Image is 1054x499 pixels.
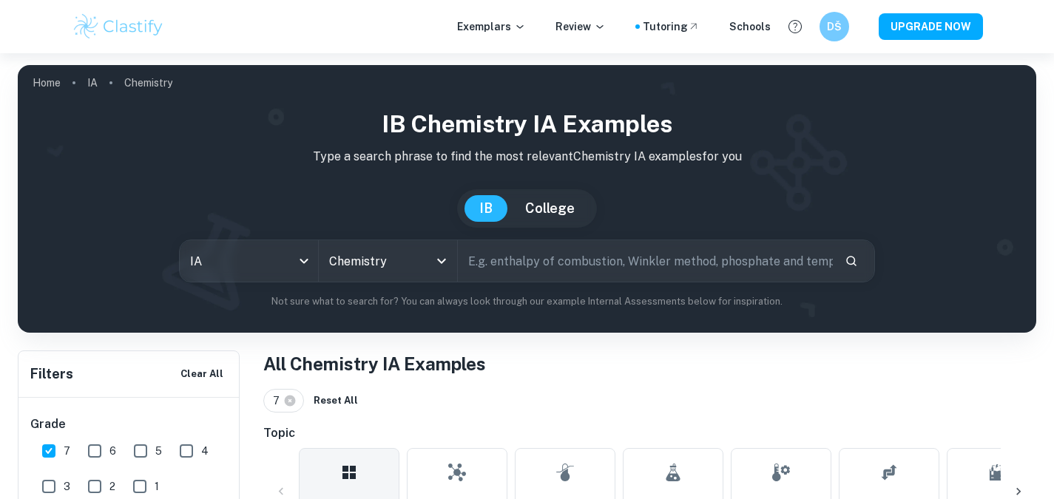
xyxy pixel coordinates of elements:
[109,443,116,459] span: 6
[457,18,526,35] p: Exemplars
[201,443,209,459] span: 4
[431,251,452,271] button: Open
[30,294,1024,309] p: Not sure what to search for? You can always look through our example Internal Assessments below f...
[124,75,172,91] p: Chemistry
[30,148,1024,166] p: Type a search phrase to find the most relevant Chemistry IA examples for you
[879,13,983,40] button: UPGRADE NOW
[263,350,1036,377] h1: All Chemistry IA Examples
[555,18,606,35] p: Review
[33,72,61,93] a: Home
[510,195,590,222] button: College
[30,415,229,433] h6: Grade
[155,443,162,459] span: 5
[109,478,115,495] span: 2
[180,240,318,282] div: IA
[729,18,771,35] a: Schools
[825,18,842,35] h6: DŠ
[87,72,98,93] a: IA
[177,363,227,385] button: Clear All
[464,195,507,222] button: IB
[458,240,834,282] input: E.g. enthalpy of combustion, Winkler method, phosphate and temperature...
[155,478,159,495] span: 1
[839,248,864,274] button: Search
[263,424,1036,442] h6: Topic
[783,14,808,39] button: Help and Feedback
[64,443,70,459] span: 7
[30,364,73,384] h6: Filters
[18,65,1036,333] img: profile cover
[72,12,166,41] img: Clastify logo
[310,390,362,412] button: Reset All
[263,389,304,413] div: 7
[273,393,286,409] span: 7
[643,18,700,35] a: Tutoring
[64,478,70,495] span: 3
[30,106,1024,142] h1: IB Chemistry IA examples
[820,12,849,41] button: DŠ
